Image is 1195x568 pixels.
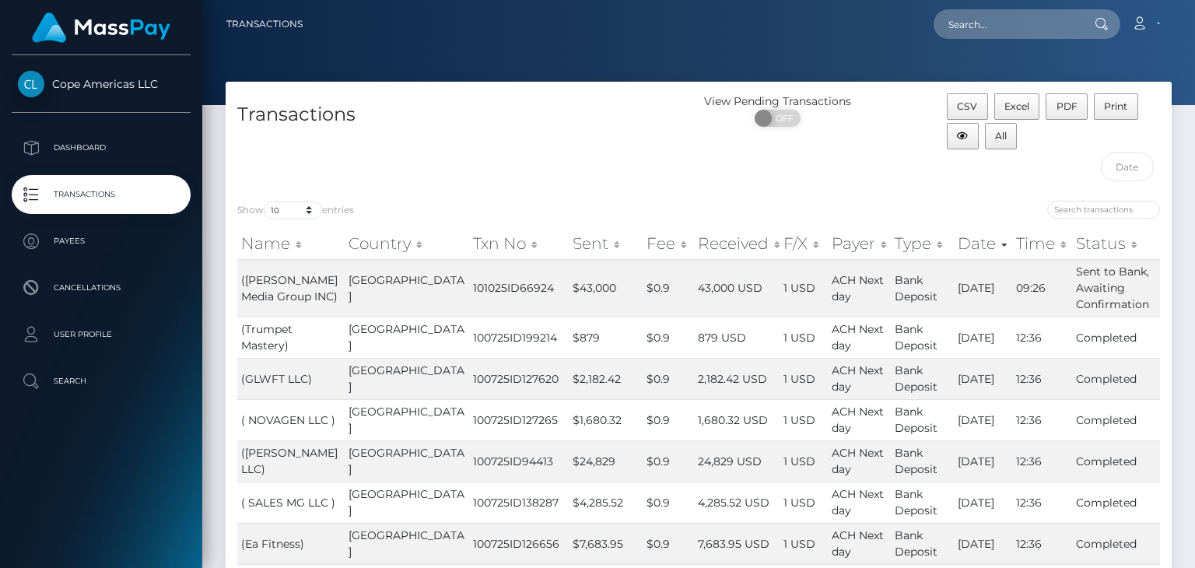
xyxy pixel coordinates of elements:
[1004,100,1029,112] span: Excel
[1012,259,1071,317] td: 09:26
[12,77,191,91] span: Cope Americas LLC
[241,496,335,510] span: ( SALES MG LLC )
[345,358,469,399] td: [GEOGRAPHIC_DATA]
[345,399,469,440] td: [GEOGRAPHIC_DATA]
[345,523,469,564] td: [GEOGRAPHIC_DATA]
[264,202,322,219] select: Showentries
[18,230,184,253] p: Payees
[957,100,977,112] span: CSV
[18,323,184,346] p: User Profile
[1072,228,1160,259] th: Status: activate to sort column ascending
[1072,317,1160,358] td: Completed
[832,446,884,476] span: ACH Next day
[643,228,694,259] th: Fee: activate to sort column ascending
[1072,399,1160,440] td: Completed
[345,228,469,259] th: Country: activate to sort column ascending
[569,440,643,482] td: $24,829
[780,440,827,482] td: 1 USD
[1012,228,1071,259] th: Time: activate to sort column ascending
[237,202,354,219] label: Show entries
[469,259,568,317] td: 101025ID66924
[1072,440,1160,482] td: Completed
[694,399,780,440] td: 1,680.32 USD
[780,523,827,564] td: 1 USD
[1012,399,1071,440] td: 12:36
[237,101,687,128] h4: Transactions
[985,123,1018,149] button: All
[569,482,643,523] td: $4,285.52
[994,93,1040,120] button: Excel
[643,399,694,440] td: $0.9
[891,399,954,440] td: Bank Deposit
[18,276,184,300] p: Cancellations
[469,440,568,482] td: 100725ID94413
[569,317,643,358] td: $879
[828,228,891,259] th: Payer: activate to sort column ascending
[954,259,1013,317] td: [DATE]
[18,71,44,97] img: Cope Americas LLC
[694,228,780,259] th: Received: activate to sort column ascending
[954,358,1013,399] td: [DATE]
[891,358,954,399] td: Bank Deposit
[995,130,1007,142] span: All
[12,362,191,401] a: Search
[12,222,191,261] a: Payees
[832,405,884,435] span: ACH Next day
[569,399,643,440] td: $1,680.32
[469,358,568,399] td: 100725ID127620
[12,315,191,354] a: User Profile
[241,322,293,352] span: (Trumpet Mastery)
[345,482,469,523] td: [GEOGRAPHIC_DATA]
[954,399,1013,440] td: [DATE]
[241,446,338,476] span: ([PERSON_NAME] LLC)
[1012,317,1071,358] td: 12:36
[1012,440,1071,482] td: 12:36
[954,440,1013,482] td: [DATE]
[1101,153,1155,181] input: Date filter
[569,228,643,259] th: Sent: activate to sort column ascending
[832,273,884,303] span: ACH Next day
[469,317,568,358] td: 100725ID199214
[780,358,827,399] td: 1 USD
[241,537,304,551] span: (Ea Fitness)
[891,482,954,523] td: Bank Deposit
[1046,93,1088,120] button: PDF
[569,259,643,317] td: $43,000
[1012,482,1071,523] td: 12:36
[1072,259,1160,317] td: Sent to Bank, Awaiting Confirmation
[954,482,1013,523] td: [DATE]
[1072,482,1160,523] td: Completed
[643,523,694,564] td: $0.9
[469,523,568,564] td: 100725ID126656
[891,228,954,259] th: Type: activate to sort column ascending
[780,482,827,523] td: 1 USD
[345,440,469,482] td: [GEOGRAPHIC_DATA]
[780,317,827,358] td: 1 USD
[18,370,184,393] p: Search
[32,12,170,43] img: MassPay Logo
[241,413,335,427] span: ( NOVAGEN LLC )
[780,259,827,317] td: 1 USD
[694,482,780,523] td: 4,285.52 USD
[891,259,954,317] td: Bank Deposit
[891,523,954,564] td: Bank Deposit
[345,259,469,317] td: [GEOGRAPHIC_DATA]
[694,440,780,482] td: 24,829 USD
[1057,100,1078,112] span: PDF
[643,482,694,523] td: $0.9
[832,322,884,352] span: ACH Next day
[832,363,884,394] span: ACH Next day
[694,317,780,358] td: 879 USD
[954,523,1013,564] td: [DATE]
[12,128,191,167] a: Dashboard
[226,8,303,40] a: Transactions
[1072,523,1160,564] td: Completed
[934,9,1080,39] input: Search...
[469,399,568,440] td: 100725ID127265
[643,317,694,358] td: $0.9
[780,399,827,440] td: 1 USD
[780,228,827,259] th: F/X: activate to sort column ascending
[763,110,802,127] span: OFF
[12,268,191,307] a: Cancellations
[954,228,1013,259] th: Date: activate to sort column ascending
